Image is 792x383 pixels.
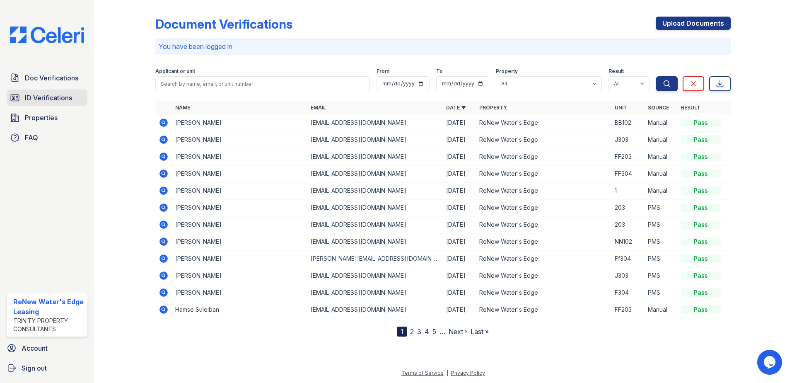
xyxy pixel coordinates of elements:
td: Manual [645,182,678,199]
td: [EMAIL_ADDRESS][DOMAIN_NAME] [307,301,443,318]
td: PMS [645,267,678,284]
div: Pass [681,255,721,263]
td: ReNew Water's Edge [476,216,611,233]
td: [PERSON_NAME] [172,114,307,131]
label: To [436,68,443,75]
label: Property [496,68,518,75]
td: [DATE] [443,267,476,284]
td: J303 [611,131,645,148]
a: Name [175,104,190,111]
label: Result [608,68,624,75]
a: Doc Verifications [7,70,87,86]
td: PMS [645,199,678,216]
td: [PERSON_NAME] [172,131,307,148]
a: Properties [7,109,87,126]
div: Pass [681,136,721,144]
td: 203 [611,216,645,233]
div: | [447,370,448,376]
td: ReNew Water's Edge [476,165,611,182]
td: ReNew Water's Edge [476,250,611,267]
img: CE_Logo_Blue-a8612792a0a2168367f1c8372b55b34899dd931a85d93a1a3d3e32e68fde9ad4.png [3,27,91,43]
td: [DATE] [443,148,476,165]
td: PMS [645,216,678,233]
a: FAQ [7,129,87,146]
div: Pass [681,221,721,229]
td: [PERSON_NAME] [172,284,307,301]
td: Hamse Suleiban [172,301,307,318]
label: From [377,68,389,75]
div: Pass [681,271,721,280]
span: ID Verifications [25,93,72,103]
td: Manual [645,131,678,148]
a: ID Verifications [7,90,87,106]
td: ReNew Water's Edge [476,301,611,318]
td: [EMAIL_ADDRESS][DOMAIN_NAME] [307,165,443,182]
div: Trinity Property Consultants [13,317,84,333]
div: Pass [681,153,721,161]
span: FAQ [25,133,38,143]
div: 1 [397,327,407,337]
td: [DATE] [443,233,476,250]
td: [EMAIL_ADDRESS][DOMAIN_NAME] [307,182,443,199]
a: Account [3,340,91,356]
div: Pass [681,170,721,178]
td: [DATE] [443,216,476,233]
p: You have been logged in [159,41,727,51]
td: 1 [611,182,645,199]
a: Terms of Service [401,370,444,376]
a: Result [681,104,700,111]
td: [EMAIL_ADDRESS][DOMAIN_NAME] [307,199,443,216]
span: Doc Verifications [25,73,78,83]
span: Account [22,343,48,353]
td: FF203 [611,148,645,165]
a: 3 [417,327,421,336]
td: Manual [645,301,678,318]
td: [EMAIL_ADDRESS][DOMAIN_NAME] [307,131,443,148]
div: Pass [681,305,721,314]
a: Source [648,104,669,111]
iframe: chat widget [757,350,784,375]
td: [EMAIL_ADDRESS][DOMAIN_NAME] [307,148,443,165]
input: Search by name, email, or unit number [155,76,370,91]
a: Sign out [3,360,91,376]
td: FF304 [611,165,645,182]
a: Upload Documents [656,17,731,30]
td: [DATE] [443,284,476,301]
td: PMS [645,250,678,267]
a: Next › [449,327,467,336]
div: Pass [681,238,721,246]
td: [PERSON_NAME] [172,182,307,199]
td: [PERSON_NAME] [172,250,307,267]
div: ReNew Water's Edge Leasing [13,297,84,317]
td: [EMAIL_ADDRESS][DOMAIN_NAME] [307,267,443,284]
td: [PERSON_NAME] [172,233,307,250]
a: Date ▼ [446,104,466,111]
a: Unit [615,104,627,111]
td: FF203 [611,301,645,318]
div: Pass [681,119,721,127]
td: ReNew Water's Edge [476,284,611,301]
a: Property [479,104,507,111]
td: [PERSON_NAME] [172,148,307,165]
span: Properties [25,113,58,123]
td: BB102 [611,114,645,131]
td: ReNew Water's Edge [476,199,611,216]
td: ReNew Water's Edge [476,267,611,284]
label: Applicant or unit [155,68,195,75]
td: ReNew Water's Edge [476,131,611,148]
td: NN102 [611,233,645,250]
td: [DATE] [443,199,476,216]
td: PMS [645,284,678,301]
td: Manual [645,165,678,182]
td: [DATE] [443,250,476,267]
td: [PERSON_NAME][EMAIL_ADDRESS][DOMAIN_NAME] [307,250,443,267]
td: [EMAIL_ADDRESS][DOMAIN_NAME] [307,216,443,233]
td: [EMAIL_ADDRESS][DOMAIN_NAME] [307,233,443,250]
a: 5 [432,327,436,336]
td: [EMAIL_ADDRESS][DOMAIN_NAME] [307,114,443,131]
a: Privacy Policy [451,370,485,376]
td: J303 [611,267,645,284]
td: PMS [645,233,678,250]
td: [DATE] [443,165,476,182]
